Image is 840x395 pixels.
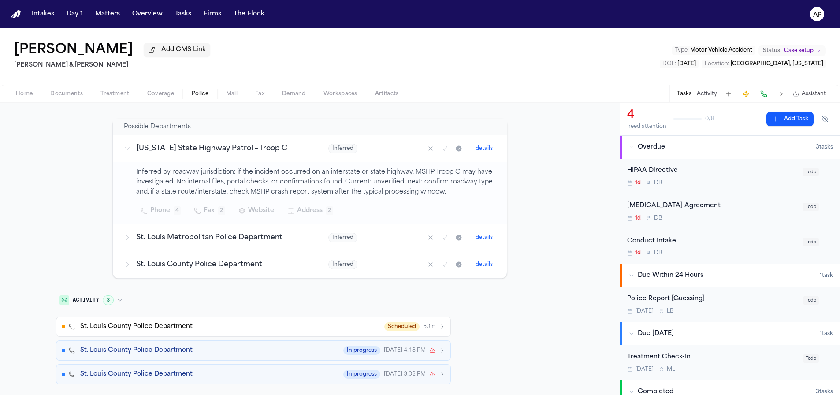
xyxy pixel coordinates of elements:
[638,329,674,338] span: Due [DATE]
[136,168,497,197] p: Inferred by roadway jurisdiction: if the incident occurred on an interstate or state highway, MSH...
[103,295,114,305] span: 3
[803,354,819,363] span: Todo
[234,203,279,219] button: Website
[129,6,166,22] button: Overview
[16,90,33,97] span: Home
[226,90,238,97] span: Mail
[627,166,798,176] div: HIPAA Directive
[472,259,496,270] button: details
[124,123,191,131] h2: Possible Departments
[424,258,437,271] button: Mark as no report
[283,203,338,219] button: Address2
[758,88,770,100] button: Make a Call
[439,231,451,244] button: Mark as confirmed
[328,233,357,242] span: Inferred
[453,258,465,271] button: Mark as received
[627,236,798,246] div: Conduct Intake
[675,48,689,53] span: Type :
[654,250,662,257] span: D B
[453,231,465,244] button: Mark as received
[92,6,123,22] button: Matters
[766,112,814,126] button: Add Task
[667,366,675,373] span: M L
[190,203,230,219] button: Fax2
[627,294,798,304] div: Police Report [Guessing]
[803,203,819,211] span: Todo
[375,90,399,97] span: Artifacts
[677,90,691,97] button: Tasks
[635,250,641,257] span: 1d
[702,60,826,68] button: Edit Location: St. Louis, Missouri
[627,201,798,211] div: [MEDICAL_DATA] Agreement
[620,287,840,322] div: Open task: Police Report [Guessing]
[620,322,840,345] button: Due [DATE]1task
[638,271,703,280] span: Due Within 24 Hours
[802,90,826,97] span: Assistant
[620,345,840,380] div: Open task: Treatment Check-In
[803,238,819,246] span: Todo
[439,142,451,155] button: Mark as confirmed
[803,168,819,176] span: Todo
[784,47,814,54] span: Case setup
[697,90,717,97] button: Activity
[424,142,437,155] button: Mark as no report
[384,371,426,378] span: [DATE] 3:02 PM
[722,88,735,100] button: Add Task
[255,90,264,97] span: Fax
[705,116,714,123] span: 0 / 8
[620,264,840,287] button: Due Within 24 Hours1task
[147,90,174,97] span: Coverage
[14,42,133,58] button: Edit matter name
[620,194,840,229] div: Open task: Retainer Agreement
[740,88,752,100] button: Create Immediate Task
[343,346,380,355] span: In progress
[677,61,696,67] span: [DATE]
[763,47,781,54] span: Status:
[453,142,465,155] button: Mark as received
[620,159,840,194] div: Open task: HIPAA Directive
[384,322,420,331] span: Scheduled
[136,259,307,270] h3: St. Louis County Police Department
[50,90,83,97] span: Documents
[80,346,193,355] span: St. Louis County Police Department
[144,43,210,57] button: Add CMS Link
[100,90,130,97] span: Treatment
[660,60,699,68] button: Edit DOL: 2025-09-01
[635,366,654,373] span: [DATE]
[472,143,496,154] button: details
[63,6,86,22] button: Day 1
[627,108,666,122] div: 4
[758,45,826,56] button: Change status from Case setup
[638,143,665,152] span: Overdue
[635,215,641,222] span: 1d
[662,61,676,67] span: DOL :
[705,61,729,67] span: Location :
[200,6,225,22] button: Firms
[423,323,435,330] span: 30m
[424,231,437,244] button: Mark as no report
[192,90,208,97] span: Police
[654,215,662,222] span: D B
[171,6,195,22] a: Tasks
[816,144,833,151] span: 3 task s
[328,260,357,269] span: Inferred
[73,297,99,304] span: Activity
[136,203,186,219] button: Phone4
[56,340,451,361] button: St. Louis County Police DepartmentIn progress[DATE] 4:18 PM
[11,10,21,19] a: Home
[80,322,193,331] span: St. Louis County Police Department
[731,61,823,67] span: [GEOGRAPHIC_DATA], [US_STATE]
[28,6,58,22] button: Intakes
[667,308,674,315] span: L B
[282,90,306,97] span: Demand
[136,143,307,154] h3: [US_STATE] State Highway Patrol – Troop C
[803,296,819,305] span: Todo
[627,123,666,130] div: need attention
[230,6,268,22] button: The Flock
[635,308,654,315] span: [DATE]
[690,48,752,53] span: Motor Vehicle Accident
[817,112,833,126] button: Hide completed tasks (⌘⇧H)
